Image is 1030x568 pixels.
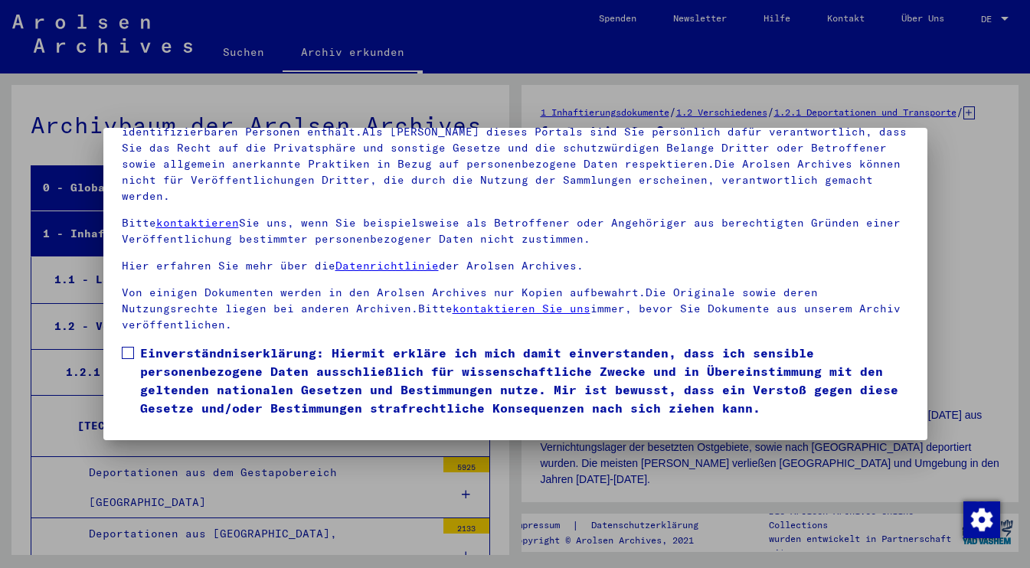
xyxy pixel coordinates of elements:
[122,215,909,247] p: Bitte Sie uns, wenn Sie beispielsweise als Betroffener oder Angehöriger aus berechtigten Gründen ...
[156,216,239,230] a: kontaktieren
[122,285,909,333] p: Von einigen Dokumenten werden in den Arolsen Archives nur Kopien aufbewahrt.Die Originale sowie d...
[335,259,439,273] a: Datenrichtlinie
[453,302,590,315] a: kontaktieren Sie uns
[963,501,1000,538] img: Zustimmung ändern
[963,501,999,537] div: Zustimmung ändern
[140,344,909,417] span: Einverständniserklärung: Hiermit erkläre ich mich damit einverstanden, dass ich sensible personen...
[122,258,909,274] p: Hier erfahren Sie mehr über die der Arolsen Archives.
[122,108,909,204] p: Bitte beachten Sie, dass dieses Portal über NS - Verfolgte sensible Daten zu identifizierten oder...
